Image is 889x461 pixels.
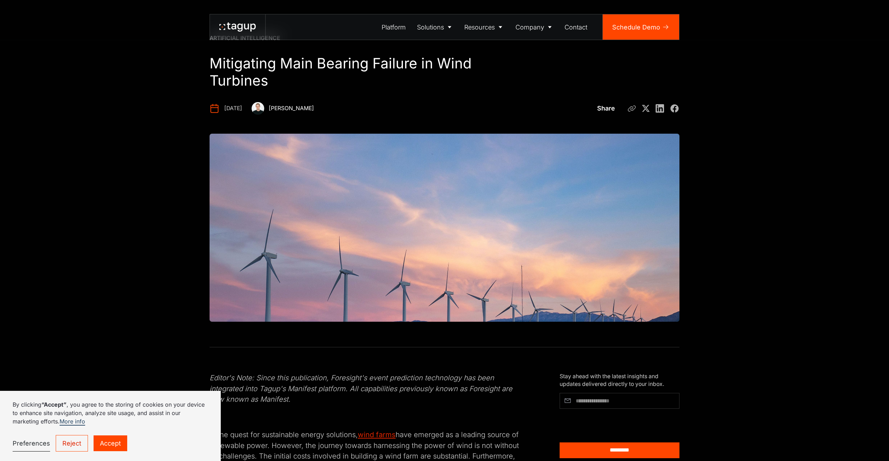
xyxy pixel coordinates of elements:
[411,14,459,40] a: Solutions
[603,14,679,40] a: Schedule Demo
[459,14,510,40] a: Resources
[210,134,679,322] img: wind farm at sunset
[13,435,50,452] a: Preferences
[60,418,85,426] a: More info
[252,102,264,115] img: Sam McCormick
[210,55,522,89] h1: Mitigating Main Bearing Failure in Wind Turbines
[464,22,495,32] div: Resources
[94,435,127,451] a: Accept
[560,393,679,458] form: Article Subscribe
[269,105,314,112] div: [PERSON_NAME]
[56,435,88,452] a: Reject
[559,14,593,40] a: Contact
[565,22,587,32] div: Contact
[13,400,208,426] p: By clicking , you agree to the storing of cookies on your device to enhance site navigation, anal...
[417,22,444,32] div: Solutions
[358,430,396,439] a: wind farms
[210,412,522,422] p: ‍
[597,103,615,113] div: Share
[376,14,412,40] a: Platform
[560,373,679,388] div: Stay ahead with the latest insights and updates delivered directly to your inbox.
[560,412,642,433] iframe: reCAPTCHA
[382,22,406,32] div: Platform
[224,105,242,112] div: [DATE]
[510,14,559,40] a: Company
[612,22,660,32] div: Schedule Demo
[515,22,544,32] div: Company
[41,401,67,408] strong: “Accept”
[210,373,512,403] em: Editor's Note: Since this publication, Foresight's event prediction technology has been integrate...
